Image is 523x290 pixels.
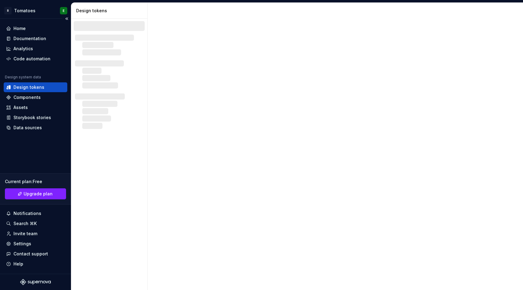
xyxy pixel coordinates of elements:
[76,8,145,14] div: Design tokens
[4,239,67,249] a: Settings
[4,113,67,122] a: Storybook stories
[62,14,71,23] button: Collapse sidebar
[13,36,46,42] div: Documentation
[13,251,48,257] div: Contact support
[13,115,51,121] div: Storybook stories
[5,179,66,185] div: Current plan : Free
[14,8,35,14] div: Tomatoes
[4,103,67,112] a: Assets
[13,84,44,90] div: Design tokens
[4,34,67,43] a: Documentation
[4,209,67,218] button: Notifications
[13,231,37,237] div: Invite team
[13,104,28,111] div: Assets
[4,54,67,64] a: Code automation
[4,229,67,239] a: Invite team
[4,82,67,92] a: Design tokens
[13,261,23,267] div: Help
[4,44,67,54] a: Analytics
[13,220,37,227] div: Search ⌘K
[13,56,50,62] div: Code automation
[5,75,41,80] div: Design system data
[13,46,33,52] div: Analytics
[13,25,26,32] div: Home
[13,125,42,131] div: Data sources
[4,249,67,259] button: Contact support
[4,123,67,133] a: Data sources
[5,188,66,199] button: Upgrade plan
[4,24,67,33] a: Home
[4,7,12,14] div: B
[13,210,41,217] div: Notifications
[4,219,67,228] button: Search ⌘K
[20,279,51,285] svg: Supernova Logo
[13,94,41,100] div: Components
[4,92,67,102] a: Components
[63,8,65,13] div: E
[1,4,70,17] button: BTomatoesE
[24,191,53,197] span: Upgrade plan
[4,259,67,269] button: Help
[13,241,31,247] div: Settings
